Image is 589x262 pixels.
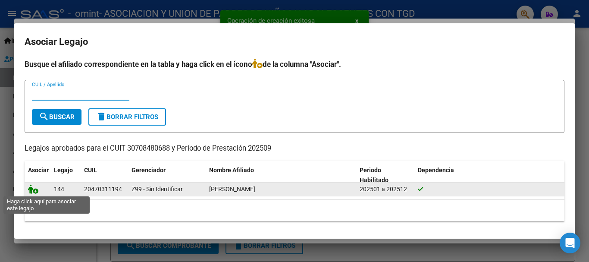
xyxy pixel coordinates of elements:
[84,167,97,174] span: CUIL
[360,184,411,194] div: 202501 a 202512
[25,59,564,70] h4: Busque el afiliado correspondiente en la tabla y haga click en el ícono de la columna "Asociar".
[418,167,454,174] span: Dependencia
[50,161,81,189] datatable-header-cell: Legajo
[414,161,565,189] datatable-header-cell: Dependencia
[132,167,166,174] span: Gerenciador
[84,184,122,194] div: 20470311194
[25,143,564,154] p: Legajos aprobados para el CUIT 30708480688 y Período de Prestación 202509
[28,167,49,174] span: Asociar
[206,161,356,189] datatable-header-cell: Nombre Afiliado
[25,34,564,50] h2: Asociar Legajo
[39,113,75,121] span: Buscar
[209,186,255,193] span: CLEMENTE AGUSTIN MARCOS
[32,109,81,125] button: Buscar
[132,186,183,193] span: Z99 - Sin Identificar
[81,161,128,189] datatable-header-cell: CUIL
[356,161,414,189] datatable-header-cell: Periodo Habilitado
[88,108,166,126] button: Borrar Filtros
[54,186,64,193] span: 144
[209,167,254,174] span: Nombre Afiliado
[25,200,564,221] div: 1 registros
[96,113,158,121] span: Borrar Filtros
[360,167,388,183] span: Periodo Habilitado
[25,161,50,189] datatable-header-cell: Asociar
[96,111,107,122] mat-icon: delete
[128,161,206,189] datatable-header-cell: Gerenciador
[39,111,49,122] mat-icon: search
[54,167,73,174] span: Legajo
[560,233,580,253] div: Open Intercom Messenger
